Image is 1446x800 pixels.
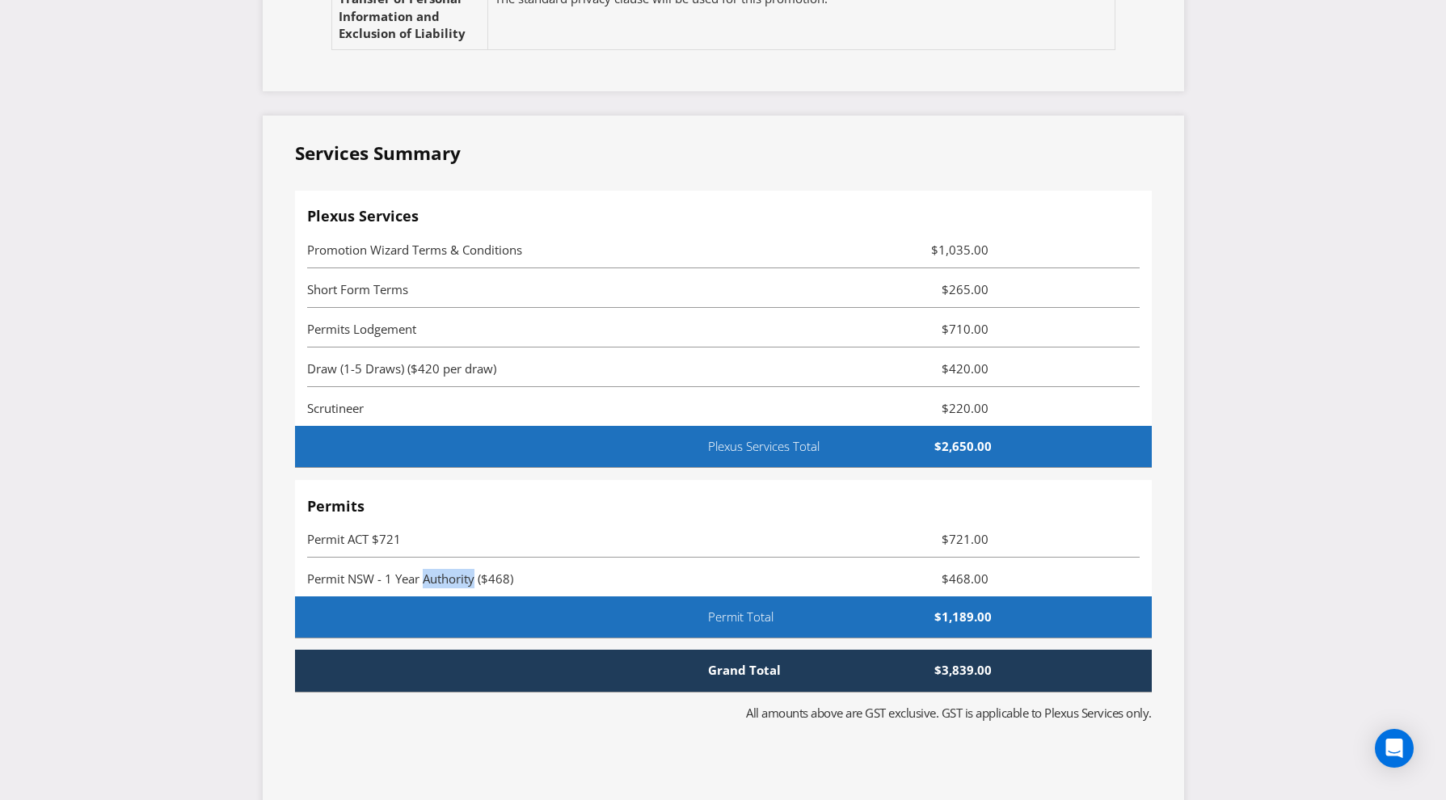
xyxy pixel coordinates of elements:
h4: Plexus Services [307,208,1140,225]
span: $1,189.00 [820,608,1005,625]
span: Scrutineer [307,400,364,416]
span: $468.00 [862,569,1001,588]
span: $420.00 [862,359,1001,378]
span: Draw (1-5 Draws) ($420 per draw) [307,360,496,377]
legend: Services Summary [295,141,461,166]
span: $710.00 [862,319,1001,339]
span: Permits Lodgement [307,321,416,337]
span: Permit Total [696,608,819,625]
span: $721.00 [862,529,1001,549]
span: Permit ACT $721 [307,531,401,547]
span: $265.00 [862,280,1001,299]
span: Short Form Terms [307,281,408,297]
h4: Permits [307,499,1140,515]
div: Open Intercom Messenger [1375,729,1414,768]
span: Promotion Wizard Terms & Conditions [307,242,522,258]
span: $2,650.00 [881,438,1004,455]
span: $1,035.00 [862,240,1001,259]
span: All amounts above are GST exclusive. GST is applicable to Plexus Services only. [746,705,1152,721]
span: Plexus Services Total [696,438,881,455]
span: Grand Total [696,662,819,679]
span: Permit NSW - 1 Year Authority ($468) [307,571,513,587]
span: $3,839.00 [820,662,1005,679]
span: $220.00 [862,398,1001,418]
